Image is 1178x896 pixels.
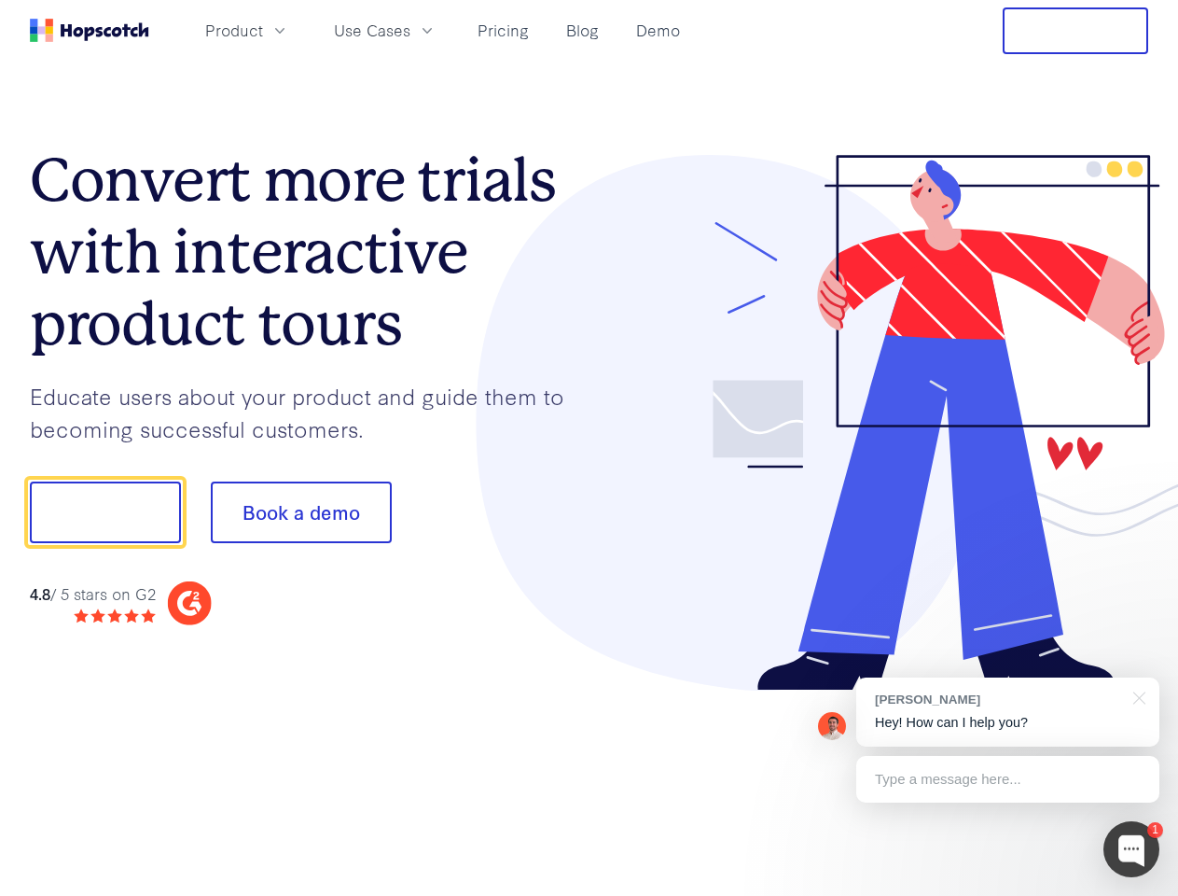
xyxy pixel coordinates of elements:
p: Educate users about your product and guide them to becoming successful customers. [30,380,589,444]
p: Hey! How can I help you? [875,713,1141,733]
a: Demo [629,15,687,46]
button: Book a demo [211,482,392,543]
div: [PERSON_NAME] [875,691,1122,708]
div: Type a message here... [856,756,1159,803]
div: 1 [1147,822,1163,838]
span: Product [205,19,263,42]
a: Home [30,19,149,42]
a: Pricing [470,15,536,46]
img: Mark Spera [818,712,846,740]
button: Use Cases [323,15,448,46]
button: Free Trial [1003,7,1148,54]
span: Use Cases [334,19,410,42]
a: Blog [559,15,606,46]
button: Product [194,15,300,46]
strong: 4.8 [30,582,50,604]
button: Show me! [30,482,181,543]
div: / 5 stars on G2 [30,582,156,606]
h1: Convert more trials with interactive product tours [30,145,589,359]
